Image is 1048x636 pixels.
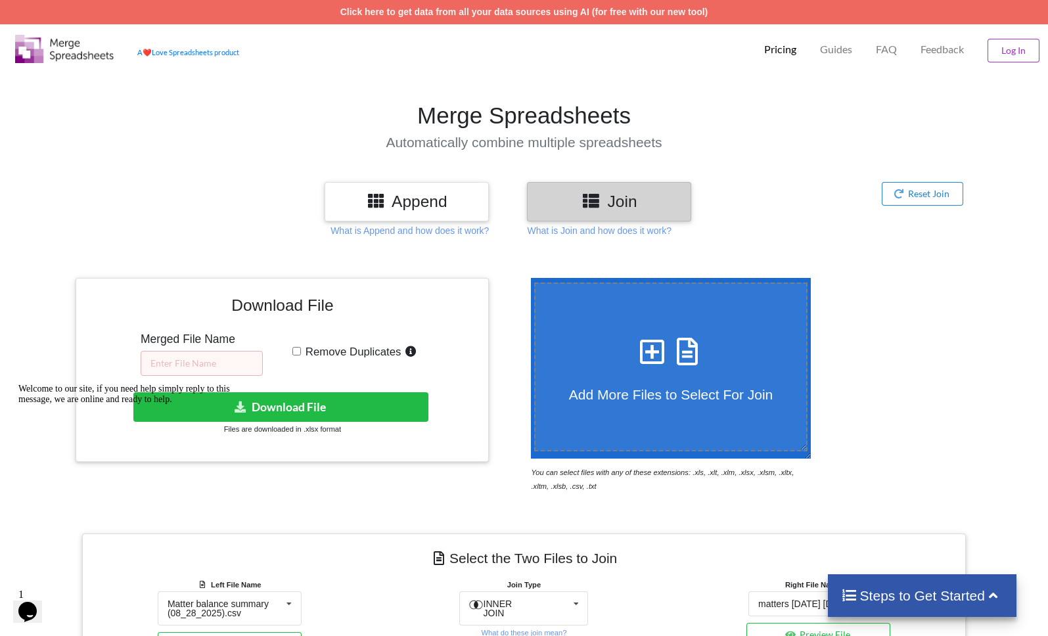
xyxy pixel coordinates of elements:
[15,35,114,63] img: Logo.png
[13,378,250,577] iframe: chat widget
[13,583,55,623] iframe: chat widget
[531,468,794,490] i: You can select files with any of these extensions: .xls, .xlt, .xlm, .xlsx, .xlsm, .xltx, .xltm, ...
[340,7,708,17] a: Click here to get data from all your data sources using AI (for free with our new tool)
[988,39,1039,62] button: Log In
[882,182,964,206] button: Reset Join
[764,43,796,57] p: Pricing
[85,288,479,328] h3: Download File
[133,392,428,422] button: Download File
[143,48,152,57] span: heart
[334,192,479,211] h3: Append
[141,351,263,376] input: Enter File Name
[841,587,1003,604] h4: Steps to Get Started
[569,387,773,402] span: Add More Files to Select For Join
[820,43,852,57] p: Guides
[921,44,964,55] span: Feedback
[211,581,261,589] b: Left File Name
[537,192,681,211] h3: Join
[876,43,897,57] p: FAQ
[141,332,263,346] h5: Merged File Name
[92,543,955,573] h4: Select the Two Files to Join
[785,581,852,589] b: Right File Name
[224,425,341,433] small: Files are downloaded in .xlsx format
[758,599,869,608] div: matters [DATE] [DATE].csv
[5,5,242,26] div: Welcome to our site, if you need help simply reply to this message, we are online and ready to help.
[168,599,282,618] div: Matter balance summary (08_28_2025).csv
[5,5,217,26] span: Welcome to our site, if you need help simply reply to this message, we are online and ready to help.
[301,346,401,358] span: Remove Duplicates
[330,224,489,237] p: What is Append and how does it work?
[484,599,513,618] span: INNER JOIN
[527,224,671,237] p: What is Join and how does it work?
[507,581,541,589] b: Join Type
[137,48,239,57] a: AheartLove Spreadsheets product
